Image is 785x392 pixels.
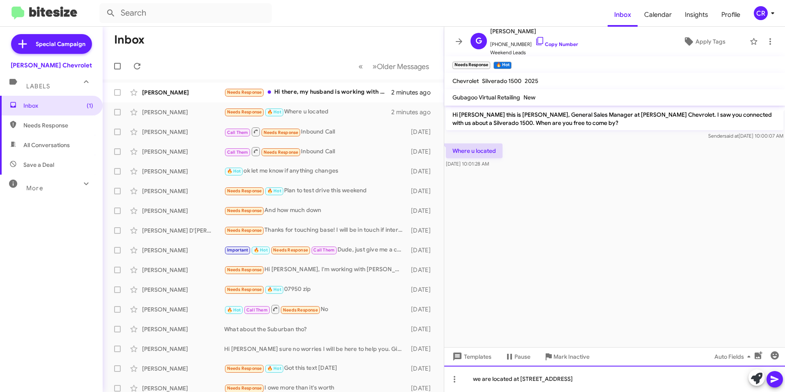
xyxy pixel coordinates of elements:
[267,287,281,292] span: 🔥 Hot
[142,88,224,97] div: [PERSON_NAME]
[493,62,511,69] small: 🔥 Hot
[224,245,407,255] div: Dude, just give me a call. I have 15mins b4 this conference call at 11:30am
[377,62,429,71] span: Older Messages
[747,6,776,20] button: CR
[407,246,437,254] div: [DATE]
[227,228,262,233] span: Needs Response
[715,3,747,27] a: Profile
[407,207,437,215] div: [DATE]
[224,166,407,176] div: ok let me know if anything changes
[224,304,407,314] div: No
[535,41,578,47] a: Copy Number
[23,141,70,149] span: All Conversations
[714,349,754,364] span: Auto Fields
[254,247,268,253] span: 🔥 Hot
[514,349,530,364] span: Pause
[224,325,407,333] div: What about the Suburban tho?
[142,305,224,314] div: [PERSON_NAME]
[224,265,407,274] div: Hi [PERSON_NAME], I'm working with [PERSON_NAME].Thank you though.
[662,34,746,49] button: Apply Tags
[372,61,377,71] span: »
[142,325,224,333] div: [PERSON_NAME]
[490,26,578,36] span: [PERSON_NAME]
[313,247,335,253] span: Call Them
[227,168,241,174] span: 🔥 Hot
[523,94,535,101] span: New
[23,121,93,129] span: Needs Response
[354,58,434,75] nav: Page navigation example
[142,345,224,353] div: [PERSON_NAME]
[391,88,437,97] div: 2 minutes ago
[142,226,224,235] div: [PERSON_NAME] D'[PERSON_NAME]
[407,325,437,333] div: [DATE]
[475,35,482,48] span: G
[224,345,407,353] div: Hi [PERSON_NAME] sure no worries I will be here to help you. Give me call at [PHONE_NUMBER] or my...
[227,188,262,194] span: Needs Response
[407,266,437,274] div: [DATE]
[227,287,262,292] span: Needs Response
[273,247,308,253] span: Needs Response
[142,148,224,156] div: [PERSON_NAME]
[142,266,224,274] div: [PERSON_NAME]
[267,188,281,194] span: 🔥 Hot
[452,62,490,69] small: Needs Response
[724,133,739,139] span: said at
[446,143,503,158] p: Where u located
[11,61,92,69] div: [PERSON_NAME] Chevrolet
[23,101,93,110] span: Inbox
[142,286,224,294] div: [PERSON_NAME]
[227,267,262,272] span: Needs Response
[87,101,93,110] span: (1)
[638,3,678,27] a: Calendar
[490,48,578,57] span: Weekend Leads
[444,349,498,364] button: Templates
[224,107,391,117] div: Where u located
[227,130,248,135] span: Call Them
[99,3,272,23] input: Search
[227,385,262,391] span: Needs Response
[452,94,520,101] span: Gubagoo Virtual Retailing
[11,34,92,54] a: Special Campaign
[26,83,50,90] span: Labels
[358,61,363,71] span: «
[264,150,298,155] span: Needs Response
[537,349,596,364] button: Mark Inactive
[407,226,437,235] div: [DATE]
[224,186,407,196] div: Plan to test drive this weekend
[498,349,537,364] button: Pause
[407,148,437,156] div: [DATE]
[391,108,437,116] div: 2 minutes ago
[142,364,224,373] div: [PERSON_NAME]
[142,108,224,116] div: [PERSON_NAME]
[227,208,262,213] span: Needs Response
[224,206,407,215] div: And how much down
[227,90,262,95] span: Needs Response
[754,6,768,20] div: CR
[142,207,224,215] div: [PERSON_NAME]
[267,366,281,371] span: 🔥 Hot
[446,107,783,130] p: Hi [PERSON_NAME] this is [PERSON_NAME], General Sales Manager at [PERSON_NAME] Chevrolet. I saw y...
[227,307,241,313] span: 🔥 Hot
[608,3,638,27] a: Inbox
[224,285,407,294] div: 07950 zip
[678,3,715,27] span: Insights
[446,161,489,167] span: [DATE] 10:01:28 AM
[267,109,281,115] span: 🔥 Hot
[227,150,248,155] span: Call Them
[36,40,85,48] span: Special Campaign
[26,184,43,192] span: More
[264,130,298,135] span: Needs Response
[224,127,407,137] div: Inbound Call
[142,128,224,136] div: [PERSON_NAME]
[114,33,145,46] h1: Inbox
[224,146,407,157] div: Inbound Call
[142,187,224,195] div: [PERSON_NAME]
[451,349,491,364] span: Templates
[407,187,437,195] div: [DATE]
[452,77,479,85] span: Chevrolet
[353,58,368,75] button: Previous
[444,366,785,392] div: we are located at [STREET_ADDRESS]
